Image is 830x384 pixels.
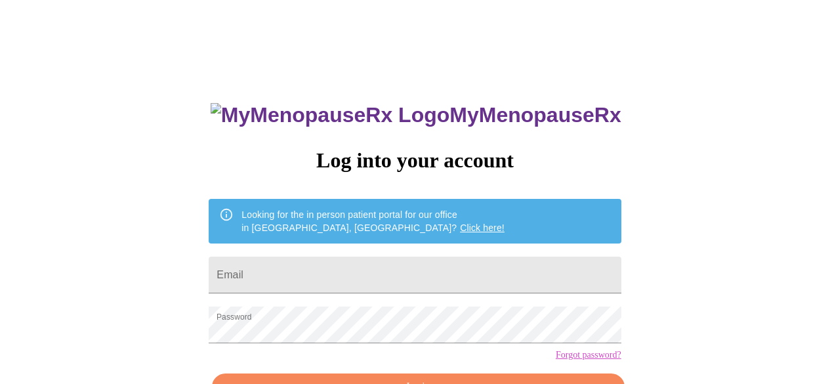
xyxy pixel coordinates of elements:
[460,223,505,233] a: Click here!
[241,203,505,240] div: Looking for the in person patient portal for our office in [GEOGRAPHIC_DATA], [GEOGRAPHIC_DATA]?
[211,103,621,127] h3: MyMenopauseRx
[209,148,621,173] h3: Log into your account
[211,103,449,127] img: MyMenopauseRx Logo
[556,350,621,360] a: Forgot password?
